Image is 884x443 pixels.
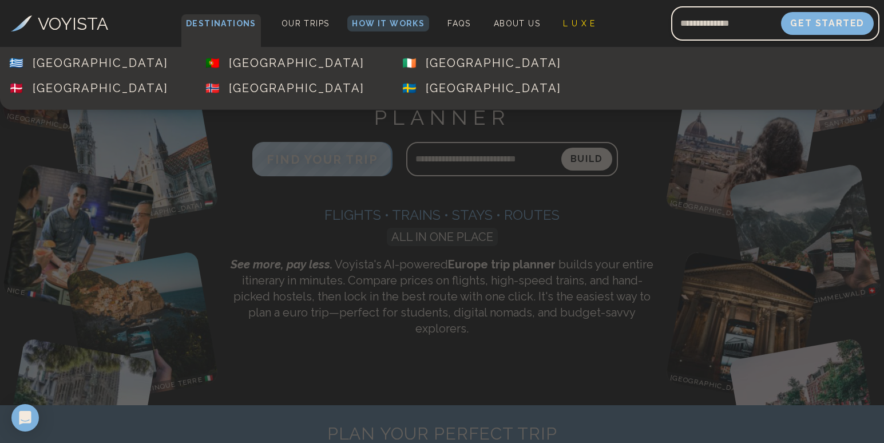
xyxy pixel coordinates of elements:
span: How It Works [352,19,425,28]
div: 🇩🇰 [9,80,33,96]
a: FAQs [443,15,475,31]
a: 🇵🇹[GEOGRAPHIC_DATA] [196,50,393,76]
strong: Europe trip planner [448,258,556,271]
a: FIND YOUR TRIP [252,155,392,166]
a: About Us [489,15,545,31]
img: Rome [665,251,819,405]
div: Open Intercom Messenger [11,404,39,432]
img: Nice [2,164,156,318]
a: How It Works [347,15,429,31]
input: Search query [406,145,561,173]
div: [GEOGRAPHIC_DATA] [33,80,168,96]
button: Build [561,148,612,171]
a: 🇸🇪[GEOGRAPHIC_DATA] [393,76,589,101]
button: Get Started [781,12,874,35]
img: Florence [665,76,819,230]
a: Our Trips [277,15,334,31]
a: 🇳🇴[GEOGRAPHIC_DATA] [196,76,393,101]
div: 🇸🇪 [402,80,426,96]
img: Voyista Logo [11,15,32,31]
div: 🇬🇷 [9,55,33,71]
div: [GEOGRAPHIC_DATA] [229,55,364,71]
span: FAQs [447,19,471,28]
div: 🇵🇹 [205,55,229,71]
h3: Flights • Trains • Stays • Routes [225,206,659,224]
span: FIND YOUR TRIP [267,152,378,167]
input: Email address [671,10,781,37]
button: FIND YOUR TRIP [252,142,392,176]
div: 🇳🇴 [205,80,229,96]
a: 🇮🇪[GEOGRAPHIC_DATA] [393,50,589,76]
div: [GEOGRAPHIC_DATA] [229,80,364,96]
img: Gimmelwald [728,164,882,318]
span: ALL IN ONE PLACE [387,228,498,246]
span: Our Trips [282,19,330,28]
img: Budapest [65,76,219,230]
span: About Us [494,19,540,28]
p: Voyista's AI-powered builds your entire itinerary in minutes. Compare prices on flights, high-spe... [225,256,659,337]
div: [GEOGRAPHIC_DATA] [33,55,168,71]
h3: VOYISTA [38,11,108,37]
p: Nice 🇫🇷 [2,284,42,301]
span: Destinations [181,14,261,48]
div: [GEOGRAPHIC_DATA] [426,55,561,71]
div: 🇮🇪 [402,55,426,71]
a: VOYISTA [11,11,108,37]
div: [GEOGRAPHIC_DATA] [426,80,561,96]
img: Cinque Terre [65,251,219,405]
a: L U X E [558,15,600,31]
span: See more, pay less. [231,258,332,271]
span: L U X E [563,19,596,28]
